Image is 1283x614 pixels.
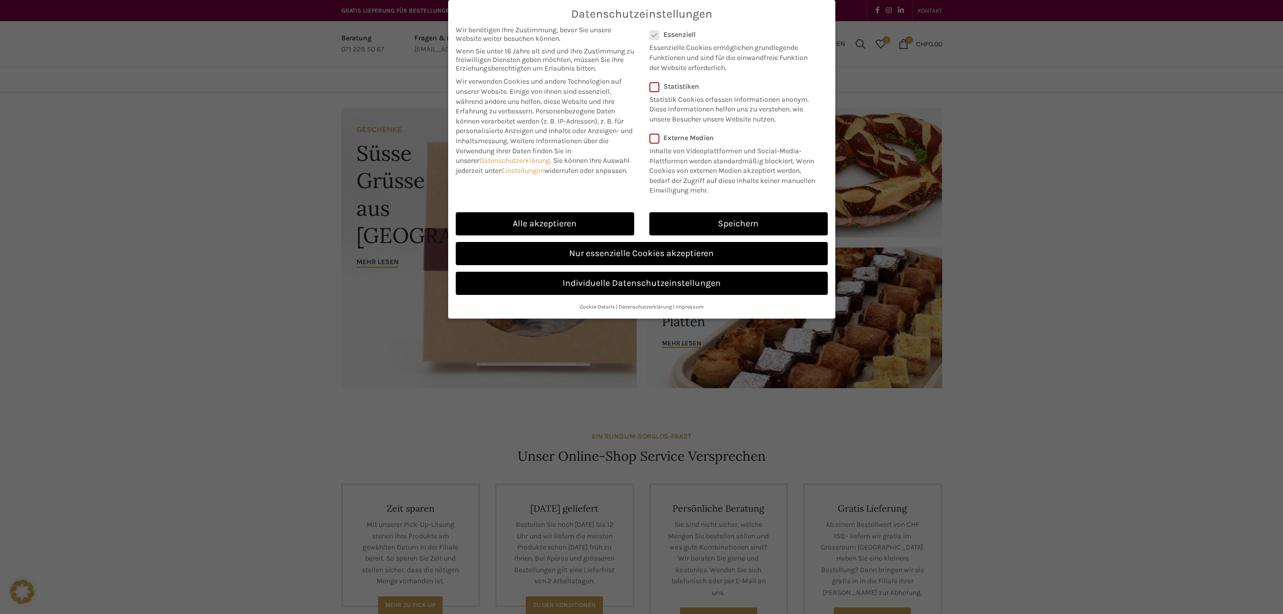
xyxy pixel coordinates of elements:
[580,303,615,310] a: Cookie-Details
[649,134,821,142] label: Externe Medien
[619,303,672,310] a: Datenschutzerklärung
[676,303,704,310] a: Impressum
[456,242,828,265] a: Nur essenzielle Cookies akzeptieren
[649,212,828,235] a: Speichern
[456,272,828,295] a: Individuelle Datenschutzeinstellungen
[456,77,622,115] span: Wir verwenden Cookies und andere Technologien auf unserer Website. Einige von ihnen sind essenzie...
[456,107,633,145] span: Personenbezogene Daten können verarbeitet werden (z. B. IP-Adressen), z. B. für personalisierte A...
[501,166,544,175] a: Einstellungen
[649,39,815,73] p: Essenzielle Cookies ermöglichen grundlegende Funktionen und sind für die einwandfreie Funktion de...
[456,156,630,175] span: Sie können Ihre Auswahl jederzeit unter widerrufen oder anpassen.
[571,8,712,21] span: Datenschutzeinstellungen
[456,212,634,235] a: Alle akzeptieren
[479,156,550,165] a: Datenschutzerklärung
[456,26,634,43] span: Wir benötigen Ihre Zustimmung, bevor Sie unsere Website weiter besuchen können.
[649,91,815,125] p: Statistik Cookies erfassen Informationen anonym. Diese Informationen helfen uns zu verstehen, wie...
[649,30,815,39] label: Essenziell
[456,137,608,165] span: Weitere Informationen über die Verwendung Ihrer Daten finden Sie in unserer .
[649,82,815,91] label: Statistiken
[649,142,821,196] p: Inhalte von Videoplattformen und Social-Media-Plattformen werden standardmäßig blockiert. Wenn Co...
[456,47,634,73] span: Wenn Sie unter 16 Jahre alt sind und Ihre Zustimmung zu freiwilligen Diensten geben möchten, müss...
